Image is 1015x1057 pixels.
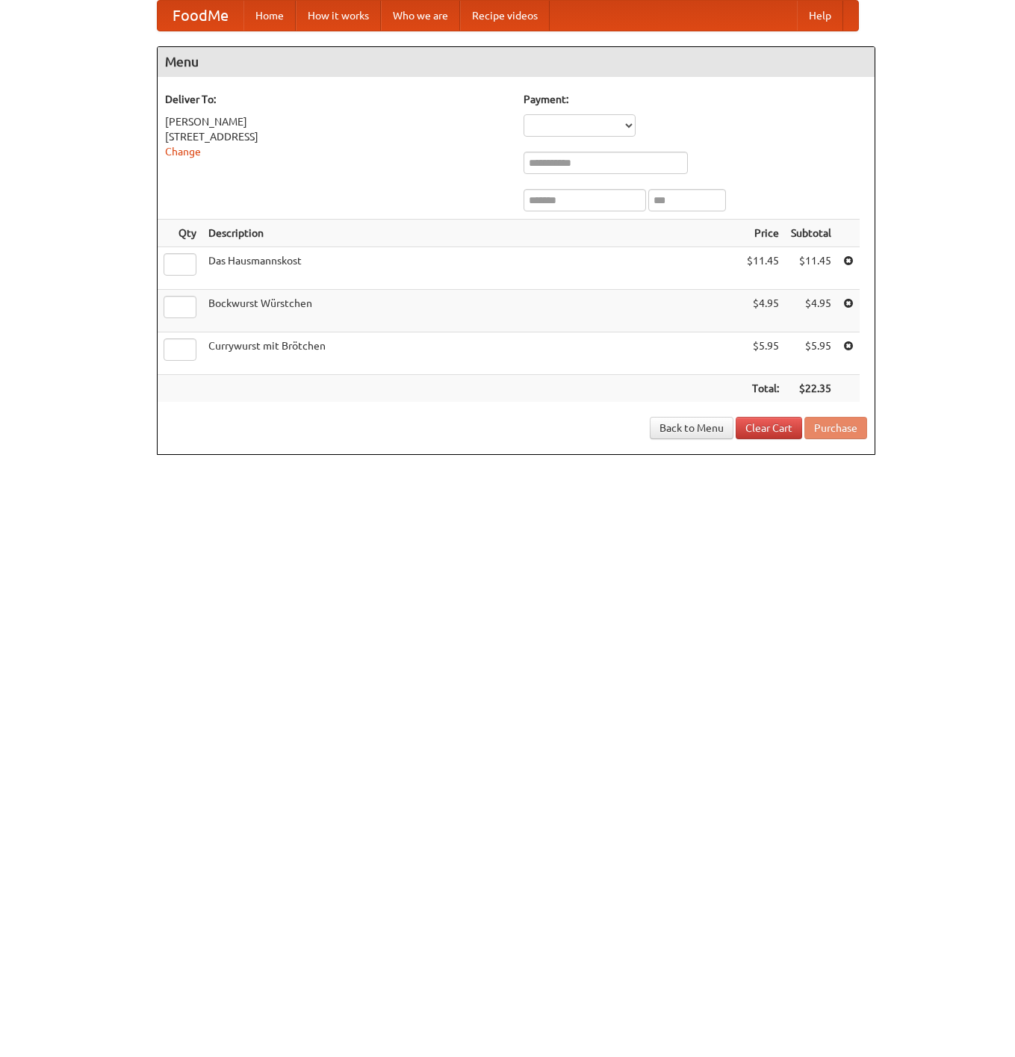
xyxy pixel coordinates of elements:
[202,290,741,332] td: Bockwurst Würstchen
[158,47,875,77] h4: Menu
[650,417,733,439] a: Back to Menu
[785,375,837,403] th: $22.35
[165,92,509,107] h5: Deliver To:
[165,114,509,129] div: [PERSON_NAME]
[741,290,785,332] td: $4.95
[741,220,785,247] th: Price
[243,1,296,31] a: Home
[460,1,550,31] a: Recipe videos
[785,247,837,290] td: $11.45
[165,129,509,144] div: [STREET_ADDRESS]
[296,1,381,31] a: How it works
[158,1,243,31] a: FoodMe
[804,417,867,439] button: Purchase
[785,332,837,375] td: $5.95
[381,1,460,31] a: Who we are
[741,375,785,403] th: Total:
[797,1,843,31] a: Help
[202,332,741,375] td: Currywurst mit Brötchen
[165,146,201,158] a: Change
[202,220,741,247] th: Description
[785,290,837,332] td: $4.95
[741,247,785,290] td: $11.45
[158,220,202,247] th: Qty
[524,92,867,107] h5: Payment:
[736,417,802,439] a: Clear Cart
[202,247,741,290] td: Das Hausmannskost
[785,220,837,247] th: Subtotal
[741,332,785,375] td: $5.95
